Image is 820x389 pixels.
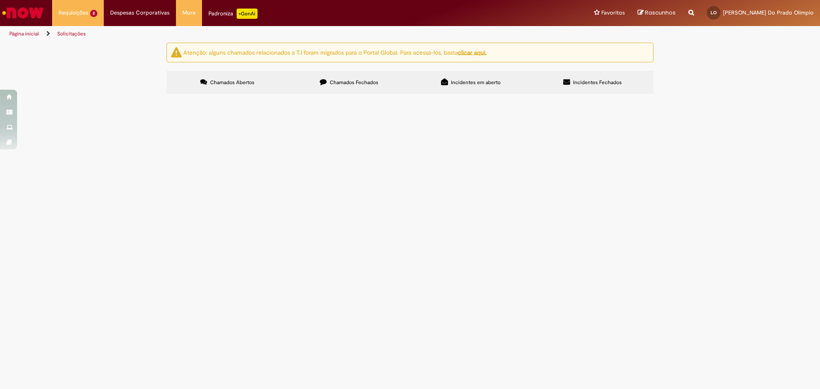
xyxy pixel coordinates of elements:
a: Rascunhos [638,9,676,17]
span: Favoritos [601,9,625,17]
a: Página inicial [9,30,39,37]
ul: Trilhas de página [6,26,540,42]
span: Incidentes Fechados [573,79,622,86]
a: clicar aqui. [458,48,486,56]
a: Solicitações [57,30,86,37]
span: Requisições [59,9,88,17]
span: Despesas Corporativas [110,9,170,17]
span: 2 [90,10,97,17]
span: Chamados Abertos [210,79,255,86]
ng-bind-html: Atenção: alguns chamados relacionados a T.I foram migrados para o Portal Global. Para acessá-los,... [183,48,486,56]
img: ServiceNow [1,4,45,21]
span: More [182,9,196,17]
span: Rascunhos [645,9,676,17]
p: +GenAi [237,9,258,19]
span: [PERSON_NAME] Do Prado Olimpio [723,9,814,16]
span: Incidentes em aberto [451,79,501,86]
div: Padroniza [208,9,258,19]
span: LO [711,10,717,15]
span: Chamados Fechados [330,79,378,86]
